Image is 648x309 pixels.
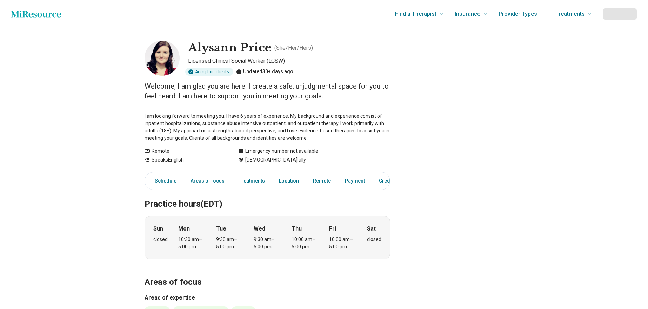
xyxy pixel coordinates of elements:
span: Treatments [555,9,585,19]
div: Emergency number not available [238,147,318,155]
a: Areas of focus [186,174,229,188]
span: Find a Therapist [395,9,436,19]
h2: Areas of focus [145,260,390,288]
img: Alysann Price, Licensed Clinical Social Worker (LCSW) [145,41,180,76]
span: Provider Types [499,9,537,19]
div: 9:30 am – 5:00 pm [254,236,281,250]
a: Payment [341,174,369,188]
div: When does the program meet? [145,216,390,259]
strong: Sat [367,225,376,233]
p: Licensed Clinical Social Worker (LCSW) [188,57,390,65]
p: Welcome, I am glad you are here. I create a safe, unjudgmental space for you to feel heard. I am ... [145,81,390,101]
strong: Fri [329,225,336,233]
p: I am looking forward to meeting you. I have 6 years of experience. My background and experience c... [145,112,390,142]
a: Credentials [375,174,410,188]
a: Location [275,174,303,188]
span: [DEMOGRAPHIC_DATA] ally [245,156,306,164]
div: 10:30 am – 5:00 pm [178,236,205,250]
div: 10:00 am – 5:00 pm [329,236,356,250]
div: Speaks English [145,156,224,164]
strong: Wed [254,225,265,233]
h1: Alysann Price [188,41,272,55]
strong: Mon [178,225,190,233]
div: closed [153,236,168,243]
div: Accepting clients [185,68,233,76]
p: ( She/Her/Hers ) [274,44,313,52]
div: 10:00 am – 5:00 pm [292,236,319,250]
div: Updated 30+ days ago [236,68,293,76]
div: closed [367,236,381,243]
div: 9:30 am – 5:00 pm [216,236,243,250]
strong: Sun [153,225,163,233]
strong: Thu [292,225,302,233]
a: Schedule [146,174,181,188]
a: Remote [309,174,335,188]
a: Treatments [234,174,269,188]
h2: Practice hours (EDT) [145,181,390,210]
div: Remote [145,147,224,155]
a: Home page [11,7,61,21]
span: Insurance [455,9,480,19]
h3: Areas of expertise [145,294,390,302]
strong: Tue [216,225,226,233]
